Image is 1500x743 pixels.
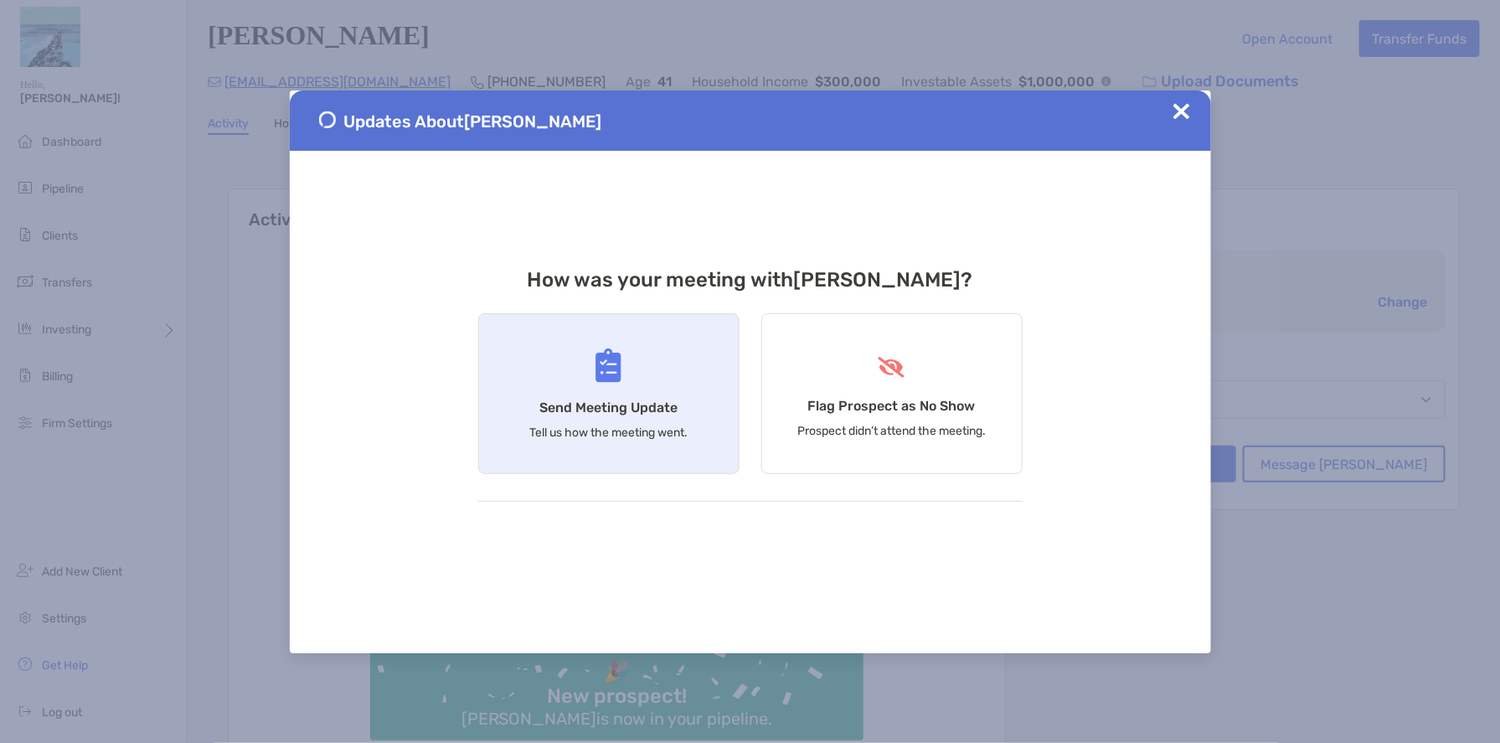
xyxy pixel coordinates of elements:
[797,424,986,438] p: Prospect didn’t attend the meeting.
[539,400,678,415] h4: Send Meeting Update
[808,398,976,414] h4: Flag Prospect as No Show
[1173,103,1190,120] img: Close Updates Zoe
[344,111,602,132] span: Updates About [PERSON_NAME]
[529,426,688,440] p: Tell us how the meeting went.
[876,357,907,378] img: Flag Prospect as No Show
[319,111,336,128] img: Send Meeting Update 1
[478,268,1023,292] h3: How was your meeting with [PERSON_NAME] ?
[595,348,621,383] img: Send Meeting Update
